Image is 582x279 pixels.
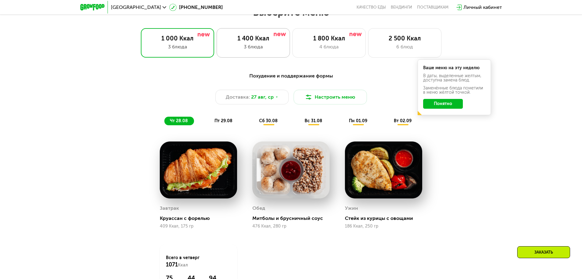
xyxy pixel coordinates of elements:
span: Ккал [178,262,188,268]
span: [GEOGRAPHIC_DATA] [111,5,161,10]
div: Обед [252,204,265,213]
div: 186 Ккал, 250 гр [345,224,422,229]
div: 3 блюда [223,43,284,51]
div: 3 блюда [147,43,208,51]
div: 2 500 Ккал [375,35,435,42]
span: 1071 [166,261,178,268]
div: Похудение и поддержание формы [110,72,472,80]
div: 476 Ккал, 280 гр [252,224,330,229]
a: Качество еды [357,5,386,10]
div: В даты, выделенные желтым, доступна замена блюд. [423,74,485,82]
div: Митболы и брусничный соус [252,215,335,221]
button: Настроить меню [294,90,367,104]
div: 409 Ккал, 175 гр [160,224,237,229]
div: поставщикам [417,5,448,10]
div: 6 блюд [375,43,435,51]
div: Заменённые блюда пометили в меню жёлтой точкой. [423,86,485,95]
div: 1 800 Ккал [299,35,359,42]
div: Круассан с форелью [160,215,242,221]
span: пт 29.08 [214,118,232,123]
div: 1 400 Ккал [223,35,284,42]
span: чт 28.08 [170,118,188,123]
span: сб 30.08 [259,118,278,123]
span: Доставка: [226,93,250,101]
span: вс 31.08 [305,118,322,123]
div: Завтрак [160,204,179,213]
div: Личный кабинет [463,4,502,11]
span: вт 02.09 [394,118,412,123]
span: 27 авг, ср [251,93,274,101]
button: Понятно [423,99,463,109]
div: Заказать [517,246,570,258]
div: 1 000 Ккал [147,35,208,42]
div: 4 блюда [299,43,359,51]
div: Всего в четверг [166,255,231,268]
div: Стейк из курицы с овощами [345,215,427,221]
a: [PHONE_NUMBER] [169,4,223,11]
a: Вендинги [391,5,412,10]
div: Ваше меню на эту неделю [423,66,485,70]
div: Ужин [345,204,358,213]
span: пн 01.09 [349,118,367,123]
